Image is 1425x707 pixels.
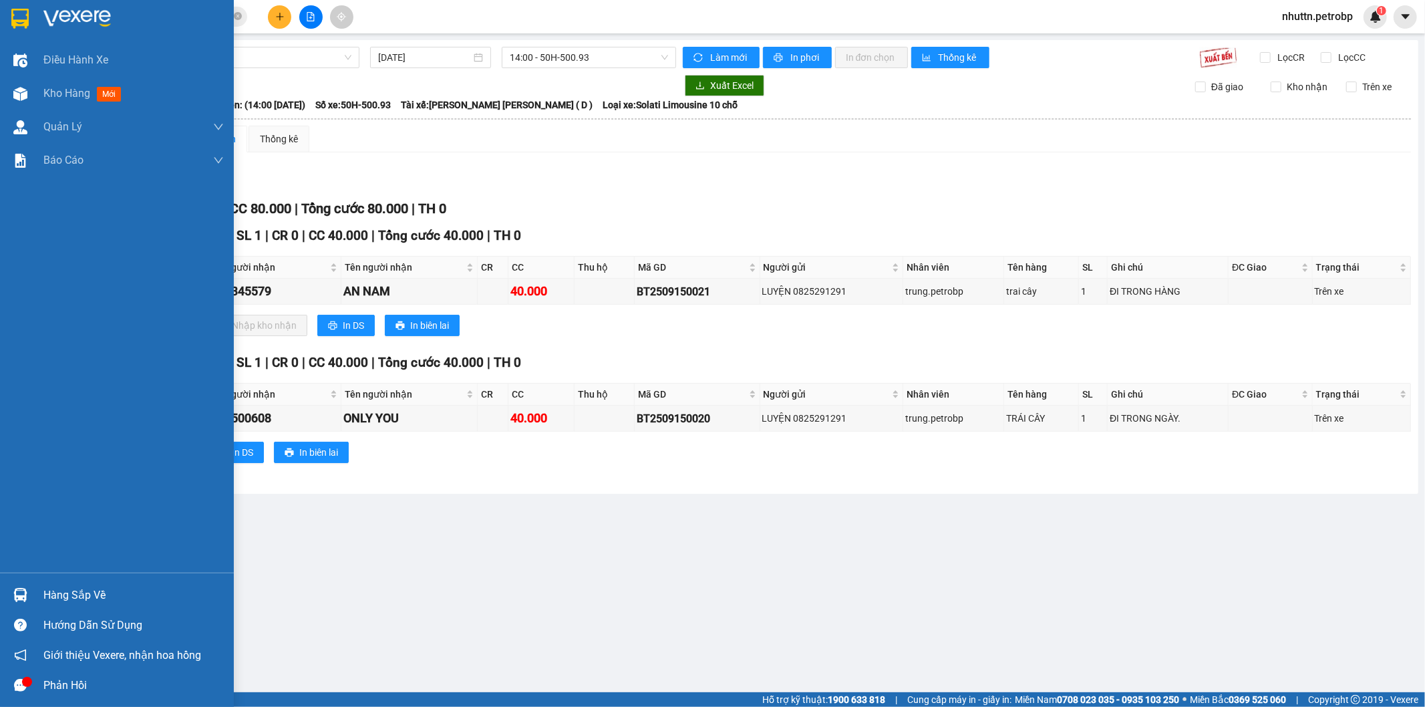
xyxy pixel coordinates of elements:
[43,152,84,168] span: Báo cáo
[762,284,901,299] div: LUYỆN 0825291291
[268,5,291,29] button: plus
[922,53,933,63] span: bar-chart
[204,282,339,301] div: 0363345579
[911,47,989,68] button: bar-chartThống kê
[343,318,364,333] span: In DS
[693,53,705,63] span: sync
[378,355,484,370] span: Tổng cước 40.000
[1351,695,1360,704] span: copyright
[302,228,305,243] span: |
[213,155,224,166] span: down
[1379,6,1384,15] span: 1
[208,98,305,112] span: Chuyến: (14:00 [DATE])
[762,411,901,426] div: LUYỆN 0825291291
[328,321,337,331] span: printer
[1108,384,1229,406] th: Ghi chú
[371,355,375,370] span: |
[478,257,508,279] th: CR
[1182,697,1186,702] span: ⚪️
[299,5,323,29] button: file-add
[508,257,575,279] th: CC
[202,406,341,432] td: 0965500608
[378,50,471,65] input: 15/09/2025
[1110,411,1226,426] div: ĐI TRONG NGÀY.
[299,445,338,460] span: In biên lai
[204,409,339,428] div: 0965500608
[685,75,764,96] button: downloadXuất Excel
[330,5,353,29] button: aim
[575,257,635,279] th: Thu hộ
[510,47,667,67] span: 14:00 - 50H-500.93
[939,50,979,65] span: Thống kê
[14,649,27,662] span: notification
[206,315,307,336] button: downloadNhập kho nhận
[1199,47,1237,68] img: 9k=
[337,12,346,21] span: aim
[418,200,446,217] span: TH 0
[1315,284,1408,299] div: Trên xe
[1108,257,1229,279] th: Ghi chú
[309,355,368,370] span: CC 40.000
[905,284,1001,299] div: trung.petrobp
[43,585,224,605] div: Hàng sắp về
[43,118,82,135] span: Quản Lý
[1081,284,1105,299] div: 1
[487,228,490,243] span: |
[905,411,1001,426] div: trung.petrobp
[710,50,749,65] span: Làm mới
[1006,284,1076,299] div: trai cây
[14,679,27,692] span: message
[478,384,508,406] th: CR
[1271,8,1364,25] span: nhuttn.petrobp
[835,47,908,68] button: In đơn chọn
[265,355,269,370] span: |
[895,692,897,707] span: |
[774,53,785,63] span: printer
[1079,257,1108,279] th: SL
[43,87,90,100] span: Kho hàng
[285,448,294,458] span: printer
[206,260,327,275] span: SĐT người nhận
[1315,411,1408,426] div: Trên xe
[232,445,253,460] span: In DS
[385,315,460,336] button: printerIn biên lai
[295,200,298,217] span: |
[764,260,890,275] span: Người gửi
[710,78,754,93] span: Xuất Excel
[265,228,269,243] span: |
[1006,411,1076,426] div: TRÁI CÂY
[97,87,121,102] span: mới
[43,51,108,68] span: Điều hành xe
[1377,6,1386,15] sup: 1
[43,676,224,696] div: Phản hồi
[1281,80,1333,94] span: Kho nhận
[11,9,29,29] img: logo-vxr
[1400,11,1412,23] span: caret-down
[1057,694,1179,705] strong: 0708 023 035 - 0935 103 250
[508,384,575,406] th: CC
[1004,384,1079,406] th: Tên hàng
[1394,5,1417,29] button: caret-down
[635,279,760,305] td: BT2509150021
[345,260,463,275] span: Tên người nhận
[306,12,315,21] span: file-add
[13,588,27,602] img: warehouse-icon
[1370,11,1382,23] img: icon-new-feature
[315,98,391,112] span: Số xe: 50H-500.93
[341,279,477,305] td: AN NAM
[1316,387,1397,402] span: Trạng thái
[683,47,760,68] button: syncLàm mới
[637,283,757,300] div: BT2509150021
[213,122,224,132] span: down
[14,619,27,631] span: question-circle
[635,406,760,432] td: BT2509150020
[13,87,27,101] img: warehouse-icon
[302,355,305,370] span: |
[234,12,242,20] span: close-circle
[638,387,746,402] span: Mã GD
[13,53,27,67] img: warehouse-icon
[695,81,705,92] span: download
[378,228,484,243] span: Tổng cước 40.000
[763,47,832,68] button: printerIn phơi
[1004,257,1079,279] th: Tên hàng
